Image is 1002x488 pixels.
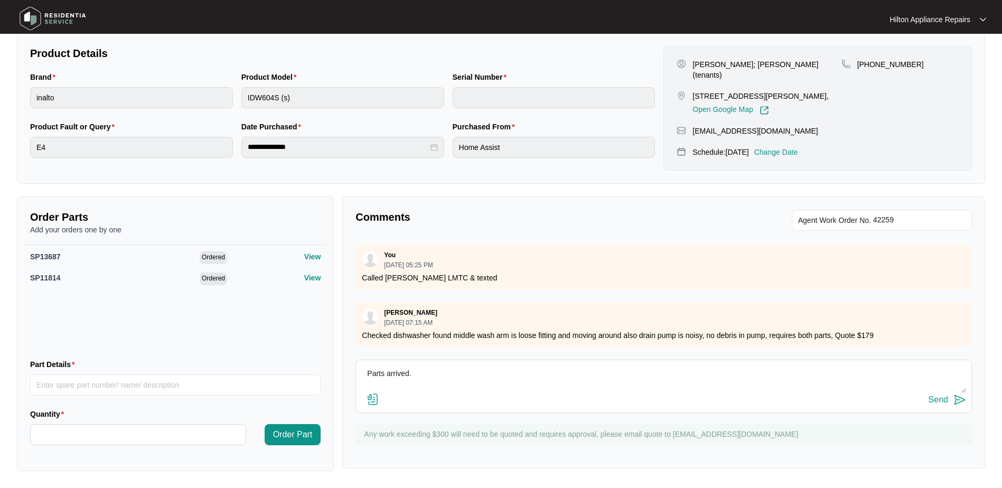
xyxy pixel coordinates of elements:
p: [PERSON_NAME]; [PERSON_NAME] (tenants) [692,59,841,80]
img: map-pin [841,59,851,69]
input: Serial Number [453,87,655,108]
span: Order Part [273,428,313,441]
p: View [304,251,321,262]
img: map-pin [677,147,686,156]
img: residentia service logo [16,3,90,34]
span: SP11814 [30,274,61,282]
input: Product Fault or Query [30,137,233,158]
textarea: Parts arrived. [361,365,966,393]
img: map-pin [677,91,686,100]
p: View [304,273,321,283]
img: user-pin [677,59,686,69]
img: user.svg [362,251,378,267]
a: Open Google Map [692,106,769,115]
input: Add Agent Work Order No. [873,214,966,227]
p: Product Details [30,46,655,61]
p: [EMAIL_ADDRESS][DOMAIN_NAME] [692,126,818,136]
label: Part Details [30,359,79,370]
input: Date Purchased [248,142,428,153]
label: Quantity [30,409,68,419]
p: Schedule: [DATE] [692,147,748,157]
p: Checked dishwasher found middle wash arm is loose fitting and moving around also drain pump is no... [362,330,966,341]
p: You [384,251,396,259]
p: Any work exceeding $300 will need to be quoted and requires approval, please email quote to [EMAI... [364,429,967,439]
img: dropdown arrow [980,17,986,22]
p: Add your orders one by one [30,224,321,235]
p: Order Parts [30,210,321,224]
label: Purchased From [453,121,519,132]
img: map-pin [677,126,686,135]
input: Part Details [30,374,321,396]
p: [PHONE_NUMBER] [857,59,924,70]
p: [PERSON_NAME] [384,308,437,317]
span: SP13687 [30,252,61,261]
label: Date Purchased [241,121,305,132]
button: Send [929,393,966,407]
label: Product Fault or Query [30,121,119,132]
p: [STREET_ADDRESS][PERSON_NAME], [692,91,829,101]
p: Called [PERSON_NAME] LMTC & texted [362,273,966,283]
label: Serial Number [453,72,511,82]
p: [DATE] 05:25 PM [384,262,433,268]
p: Comments [355,210,656,224]
button: Order Part [265,424,321,445]
p: Change Date [754,147,798,157]
span: Ordered [200,273,227,285]
img: send-icon.svg [953,393,966,406]
img: Link-External [760,106,769,115]
input: Quantity [31,425,246,445]
input: Brand [30,87,233,108]
label: Brand [30,72,60,82]
input: Purchased From [453,137,655,158]
span: Agent Work Order No. [798,214,871,227]
img: user.svg [362,309,378,325]
span: Ordered [200,251,227,264]
div: Send [929,395,948,405]
label: Product Model [241,72,301,82]
img: file-attachment-doc.svg [367,393,379,406]
input: Product Model [241,87,444,108]
p: [DATE] 07:15 AM [384,320,437,326]
p: Hilton Appliance Repairs [889,14,970,25]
